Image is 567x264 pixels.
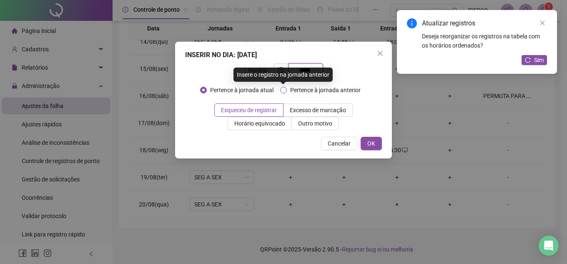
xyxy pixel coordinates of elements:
span: Excesso de marcação [290,107,346,113]
a: Close [538,18,547,28]
span: Cancelar [328,139,351,148]
span: close [377,50,384,57]
button: Sim [522,55,547,65]
div: Open Intercom Messenger [539,236,559,256]
span: info-circle [407,18,417,28]
span: Esqueceu de registrar [221,107,277,113]
span: Outro motivo [298,120,332,127]
div: Insere o registro na jornada anterior [233,68,333,82]
button: Close [374,47,387,60]
div: Atualizar registros [422,18,547,28]
button: OK [361,137,382,150]
div: INSERIR NO DIA : [DATE] [185,50,382,60]
span: reload [525,57,531,63]
span: Horário equivocado [234,120,285,127]
span: close [539,20,545,26]
span: Pertence à jornada anterior [287,85,364,95]
label: Horário [244,63,273,77]
button: Cancelar [321,137,357,150]
span: OK [367,139,375,148]
span: Sim [534,55,544,65]
span: clock-circle [278,67,284,73]
span: Pertence à jornada atual [207,85,277,95]
div: Deseja reorganizar os registros na tabela com os horários ordenados? [422,32,547,50]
